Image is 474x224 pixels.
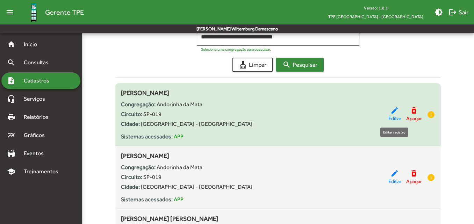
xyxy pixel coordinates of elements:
[143,111,161,117] span: SP-019
[20,77,58,85] span: Cadastros
[448,6,468,19] span: Sair
[434,8,443,16] mat-icon: brightness_medium
[7,167,15,176] mat-icon: school
[427,110,435,119] mat-icon: info
[121,111,142,117] strong: Circuito:
[7,58,15,67] mat-icon: search
[141,183,252,190] span: [GEOGRAPHIC_DATA] - [GEOGRAPHIC_DATA]
[174,133,184,140] span: APP
[45,7,84,18] span: Gerente TPE
[232,58,273,72] button: Limpar
[282,60,291,69] mat-icon: search
[7,77,15,85] mat-icon: note_add
[121,164,156,171] strong: Congregação:
[201,47,271,51] mat-hint: Selecione uma congregação para pesquisar.
[20,95,55,103] span: Serviços
[20,40,47,49] span: Início
[121,152,169,159] span: [PERSON_NAME]
[121,89,169,96] span: [PERSON_NAME]
[406,115,422,123] span: Apagar
[20,167,67,176] span: Treinamentos
[7,40,15,49] mat-icon: home
[406,178,422,186] span: Apagar
[276,58,324,72] button: Pesquisar
[121,133,173,140] strong: Sistemas acessados:
[121,174,142,180] strong: Circuito:
[7,95,15,103] mat-icon: headset_mic
[390,169,399,178] mat-icon: edit
[239,58,266,71] span: Limpar
[20,113,58,121] span: Relatórios
[157,164,202,171] span: Andorinha da Mata
[323,3,429,12] div: Versão: 1.8.1
[410,169,418,178] mat-icon: delete_forever
[121,196,173,203] strong: Sistemas acessados:
[20,131,54,139] span: Gráficos
[3,5,17,19] mat-icon: menu
[22,1,45,24] img: Logo
[143,174,161,180] span: SP-019
[7,149,15,158] mat-icon: stadium
[20,58,58,67] span: Consultas
[20,149,53,158] span: Eventos
[410,106,418,115] mat-icon: delete_forever
[157,101,202,108] span: Andorinha da Mata
[121,215,218,222] span: [PERSON_NAME] [PERSON_NAME]
[121,121,140,127] strong: Cidade:
[239,60,247,69] mat-icon: cleaning_services
[323,12,429,21] span: TPE [GEOGRAPHIC_DATA] - [GEOGRAPHIC_DATA]
[390,106,399,115] mat-icon: edit
[121,183,140,190] strong: Cidade:
[141,121,252,127] span: [GEOGRAPHIC_DATA] - [GEOGRAPHIC_DATA]
[388,178,401,186] span: Editar
[17,1,84,24] a: Gerente TPE
[174,196,184,203] span: APP
[121,101,156,108] strong: Congregação:
[282,58,317,71] span: Pesquisar
[7,131,15,139] mat-icon: multiline_chart
[448,8,457,16] mat-icon: logout
[446,6,471,19] button: Sair
[427,173,435,182] mat-icon: info
[388,115,401,123] span: Editar
[7,113,15,121] mat-icon: print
